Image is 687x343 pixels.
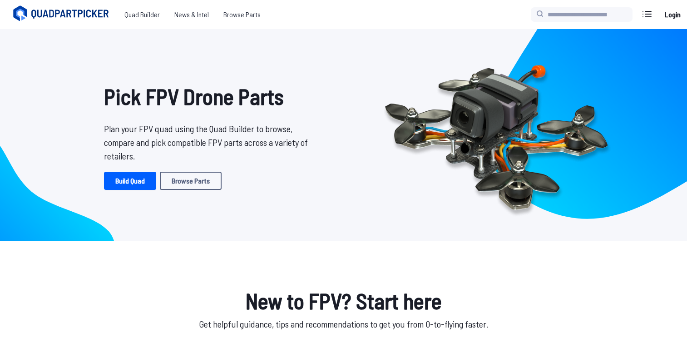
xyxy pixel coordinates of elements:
h1: New to FPV? Start here [97,284,591,317]
h1: Pick FPV Drone Parts [104,80,315,113]
a: Quad Builder [117,5,167,24]
a: Browse Parts [216,5,268,24]
img: Quadcopter [366,44,627,226]
a: News & Intel [167,5,216,24]
a: Build Quad [104,172,156,190]
p: Get helpful guidance, tips and recommendations to get you from 0-to-flying faster. [97,317,591,331]
p: Plan your FPV quad using the Quad Builder to browse, compare and pick compatible FPV parts across... [104,122,315,163]
a: Browse Parts [160,172,222,190]
a: Login [662,5,683,24]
